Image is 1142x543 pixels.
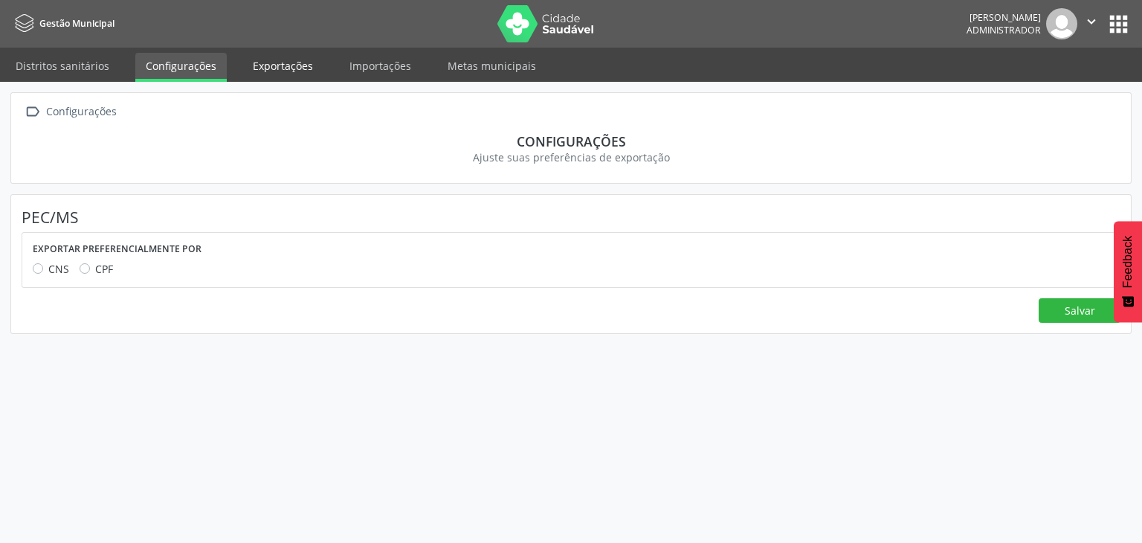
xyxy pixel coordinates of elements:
[339,53,422,79] a: Importações
[22,101,43,123] i: 
[1077,8,1106,39] button: 
[22,101,119,123] a:  Configurações
[1114,221,1142,322] button: Feedback - Mostrar pesquisa
[43,101,119,123] div: Configurações
[95,262,113,276] span: CPF
[1083,13,1100,30] i: 
[967,24,1041,36] span: Administrador
[1046,8,1077,39] img: img
[1039,298,1120,324] button: Salvar
[33,238,201,261] label: Exportar preferencialmente por
[1106,11,1132,37] button: apps
[1065,303,1095,318] span: Salvar
[135,53,227,82] a: Configurações
[5,53,120,79] a: Distritos sanitários
[437,53,546,79] a: Metas municipais
[10,11,114,36] a: Gestão Municipal
[32,150,1110,165] div: Ajuste suas preferências de exportação
[22,208,1120,227] h4: PEC/MS
[967,11,1041,24] div: [PERSON_NAME]
[39,17,114,30] span: Gestão Municipal
[1121,236,1135,288] span: Feedback
[48,262,69,276] span: CNS
[242,53,323,79] a: Exportações
[32,133,1110,150] div: Configurações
